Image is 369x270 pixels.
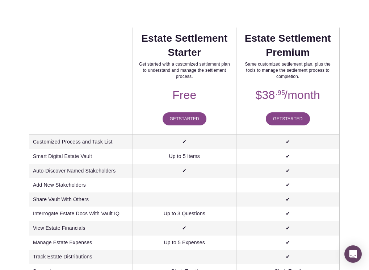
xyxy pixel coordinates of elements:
[182,168,186,174] span: ✔
[29,164,133,178] td: Auto-Discover Named Stakeholders
[256,88,320,101] span: $38 /month
[286,254,290,259] span: ✔
[286,211,290,216] span: ✔
[286,182,290,188] span: ✔
[286,225,290,231] span: ✔
[133,149,236,164] td: Up to 5 Items
[286,139,290,145] span: ✔
[29,149,133,164] td: Smart Digital Estate Vault
[29,192,133,207] td: Share Vault With Others
[286,168,290,174] span: ✔
[29,178,133,192] td: Add New Stakeholders
[245,62,331,79] span: Same customized settlement plan, plus the tools to manage the settlement process to completion.
[282,116,302,121] span: Started
[133,207,236,221] td: Up to 3 Questions
[182,225,186,231] span: ✔
[286,196,290,202] span: ✔
[133,236,236,250] td: Up to 5 Expenses
[236,28,340,85] th: Estate Settlement Premium
[133,28,236,85] th: Estate Settlement Starter
[276,89,285,96] span: .95
[29,207,133,221] td: Interrogate Estate Docs With Vault IQ
[344,245,362,263] div: Open Intercom Messenger
[163,112,206,126] a: GetStarted
[266,112,310,126] a: GetStarted
[286,153,290,159] span: ✔
[286,240,290,245] span: ✔
[29,250,133,264] td: Track Estate Distributions
[29,221,133,236] td: View Estate Financials
[29,135,133,149] td: Customized Process and Task List
[139,62,230,79] span: Get started with a customized settlement plan to understand and manage the settlement process.
[182,139,186,145] span: ✔
[179,116,199,121] span: Started
[172,88,197,101] span: Free
[29,236,133,250] td: Manage Estate Expenses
